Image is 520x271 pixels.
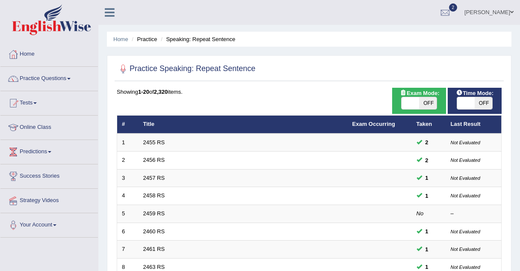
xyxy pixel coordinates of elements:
[117,116,139,134] th: #
[154,89,168,95] b: 2,320
[422,173,432,182] span: You can still take this question
[143,175,165,181] a: 2457 RS
[117,152,139,170] td: 2
[475,97,493,109] span: OFF
[422,138,432,147] span: You can still take this question
[143,139,165,146] a: 2455 RS
[412,116,446,134] th: Taken
[451,247,480,252] small: Not Evaluated
[396,89,443,98] span: Exam Mode:
[143,246,165,252] a: 2461 RS
[422,227,432,236] span: You can still take this question
[0,213,98,235] a: Your Account
[451,158,480,163] small: Not Evaluated
[452,89,497,98] span: Time Mode:
[0,140,98,161] a: Predictions
[392,88,446,114] div: Show exams occurring in exams
[446,116,502,134] th: Last Result
[138,89,149,95] b: 1-20
[451,265,480,270] small: Not Evaluated
[159,35,235,43] li: Speaking: Repeat Sentence
[0,116,98,137] a: Online Class
[139,116,348,134] th: Title
[0,164,98,186] a: Success Stories
[143,264,165,270] a: 2463 RS
[451,193,480,198] small: Not Evaluated
[117,169,139,187] td: 3
[0,42,98,64] a: Home
[143,210,165,217] a: 2459 RS
[117,88,502,96] div: Showing of items.
[422,191,432,200] span: You can still take this question
[143,157,165,163] a: 2456 RS
[117,223,139,241] td: 6
[419,97,437,109] span: OFF
[417,210,424,217] em: No
[451,176,480,181] small: Not Evaluated
[451,210,497,218] div: –
[143,228,165,235] a: 2460 RS
[117,63,255,75] h2: Practice Speaking: Repeat Sentence
[117,205,139,223] td: 5
[449,3,458,12] span: 2
[0,189,98,210] a: Strategy Videos
[422,245,432,254] span: You can still take this question
[451,229,480,234] small: Not Evaluated
[352,121,395,127] a: Exam Occurring
[117,187,139,205] td: 4
[422,156,432,165] span: You can still take this question
[143,192,165,199] a: 2458 RS
[0,67,98,88] a: Practice Questions
[451,140,480,145] small: Not Evaluated
[117,134,139,152] td: 1
[130,35,157,43] li: Practice
[0,91,98,113] a: Tests
[113,36,128,42] a: Home
[117,241,139,259] td: 7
